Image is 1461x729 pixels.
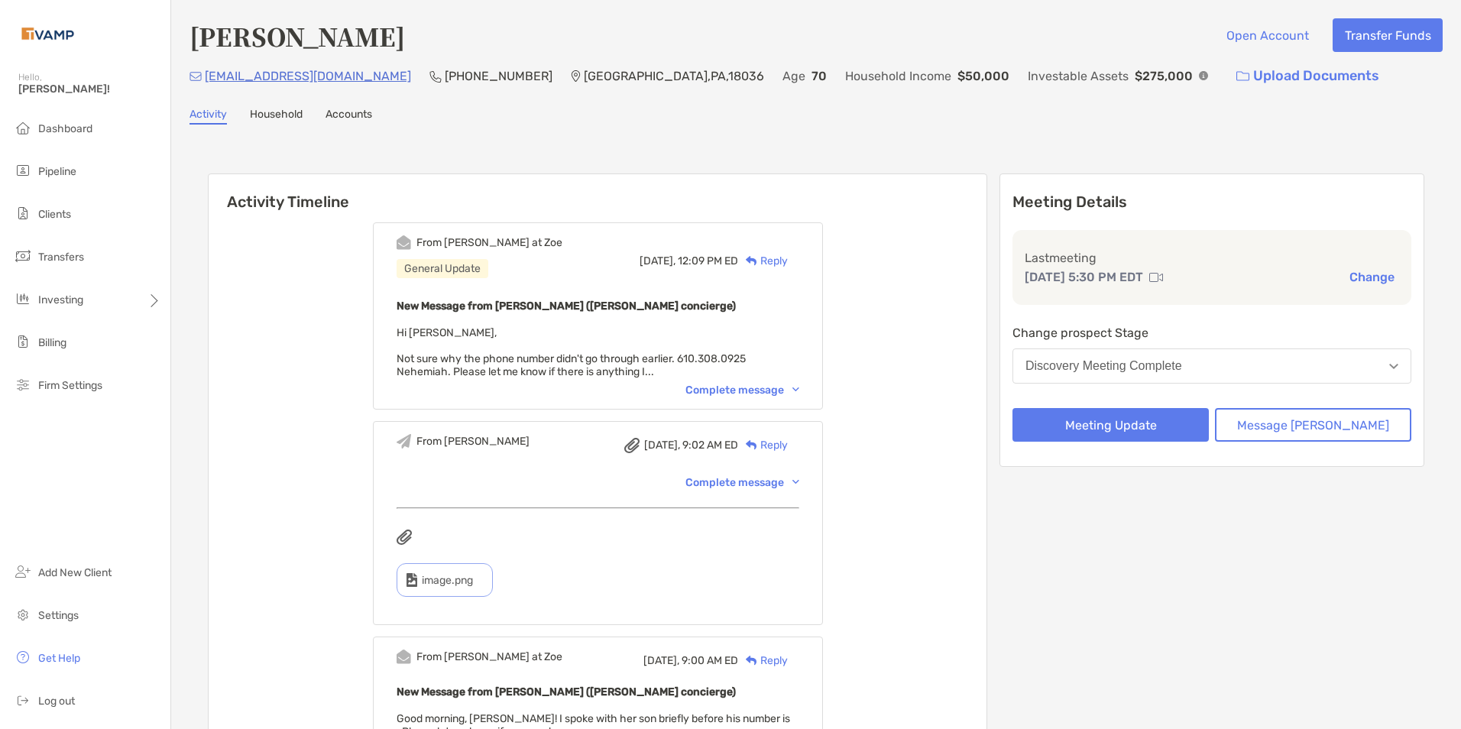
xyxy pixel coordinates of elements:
[38,165,76,178] span: Pipeline
[682,654,738,667] span: 9:00 AM ED
[18,6,77,61] img: Zoe Logo
[792,480,799,484] img: Chevron icon
[1226,60,1389,92] a: Upload Documents
[685,384,799,397] div: Complete message
[792,387,799,392] img: Chevron icon
[445,66,552,86] p: [PHONE_NUMBER]
[397,300,736,313] b: New Message from [PERSON_NAME] ([PERSON_NAME] concierge)
[14,648,32,666] img: get-help icon
[1025,248,1399,267] p: Last meeting
[326,108,372,125] a: Accounts
[1012,323,1411,342] p: Change prospect Stage
[738,653,788,669] div: Reply
[397,235,411,250] img: Event icon
[38,122,92,135] span: Dashboard
[957,66,1009,86] p: $50,000
[38,609,79,622] span: Settings
[38,208,71,221] span: Clients
[14,332,32,351] img: billing icon
[397,326,746,378] span: Hi [PERSON_NAME], Not sure why the phone number didn't go through earlier. 610.308.0925 Nehemiah....
[1333,18,1443,52] button: Transfer Funds
[397,530,412,545] img: attachments
[584,66,764,86] p: [GEOGRAPHIC_DATA] , PA , 18036
[1215,408,1411,442] button: Message [PERSON_NAME]
[1025,359,1182,373] div: Discovery Meeting Complete
[416,650,562,663] div: From [PERSON_NAME] at Zoe
[1214,18,1320,52] button: Open Account
[811,66,827,86] p: 70
[18,83,161,96] span: [PERSON_NAME]!
[1012,408,1209,442] button: Meeting Update
[782,66,805,86] p: Age
[571,70,581,83] img: Location Icon
[14,605,32,624] img: settings icon
[14,290,32,308] img: investing icon
[407,573,417,587] img: type
[685,476,799,489] div: Complete message
[416,435,530,448] div: From [PERSON_NAME]
[678,254,738,267] span: 12:09 PM ED
[38,251,84,264] span: Transfers
[746,440,757,450] img: Reply icon
[1149,271,1163,283] img: communication type
[397,650,411,664] img: Event icon
[422,574,473,587] span: image.png
[624,438,640,453] img: attachment
[205,66,411,86] p: [EMAIL_ADDRESS][DOMAIN_NAME]
[1028,66,1129,86] p: Investable Assets
[640,254,675,267] span: [DATE],
[429,70,442,83] img: Phone Icon
[1199,71,1208,80] img: Info Icon
[14,161,32,180] img: pipeline icon
[14,375,32,394] img: firm-settings icon
[1345,269,1399,285] button: Change
[397,685,736,698] b: New Message from [PERSON_NAME] ([PERSON_NAME] concierge)
[397,259,488,278] div: General Update
[14,247,32,265] img: transfers icon
[1135,66,1193,86] p: $275,000
[209,174,986,211] h6: Activity Timeline
[746,256,757,266] img: Reply icon
[190,18,405,53] h4: [PERSON_NAME]
[643,654,679,667] span: [DATE],
[738,253,788,269] div: Reply
[190,72,202,81] img: Email Icon
[14,691,32,709] img: logout icon
[397,434,411,449] img: Event icon
[1389,364,1398,369] img: Open dropdown arrow
[644,439,680,452] span: [DATE],
[416,236,562,249] div: From [PERSON_NAME] at Zoe
[1236,71,1249,82] img: button icon
[746,656,757,666] img: Reply icon
[1012,348,1411,384] button: Discovery Meeting Complete
[38,695,75,708] span: Log out
[190,108,227,125] a: Activity
[38,336,66,349] span: Billing
[14,204,32,222] img: clients icon
[38,566,112,579] span: Add New Client
[38,652,80,665] span: Get Help
[1012,193,1411,212] p: Meeting Details
[14,562,32,581] img: add_new_client icon
[738,437,788,453] div: Reply
[682,439,738,452] span: 9:02 AM ED
[845,66,951,86] p: Household Income
[1025,267,1143,287] p: [DATE] 5:30 PM EDT
[38,293,83,306] span: Investing
[38,379,102,392] span: Firm Settings
[250,108,303,125] a: Household
[14,118,32,137] img: dashboard icon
